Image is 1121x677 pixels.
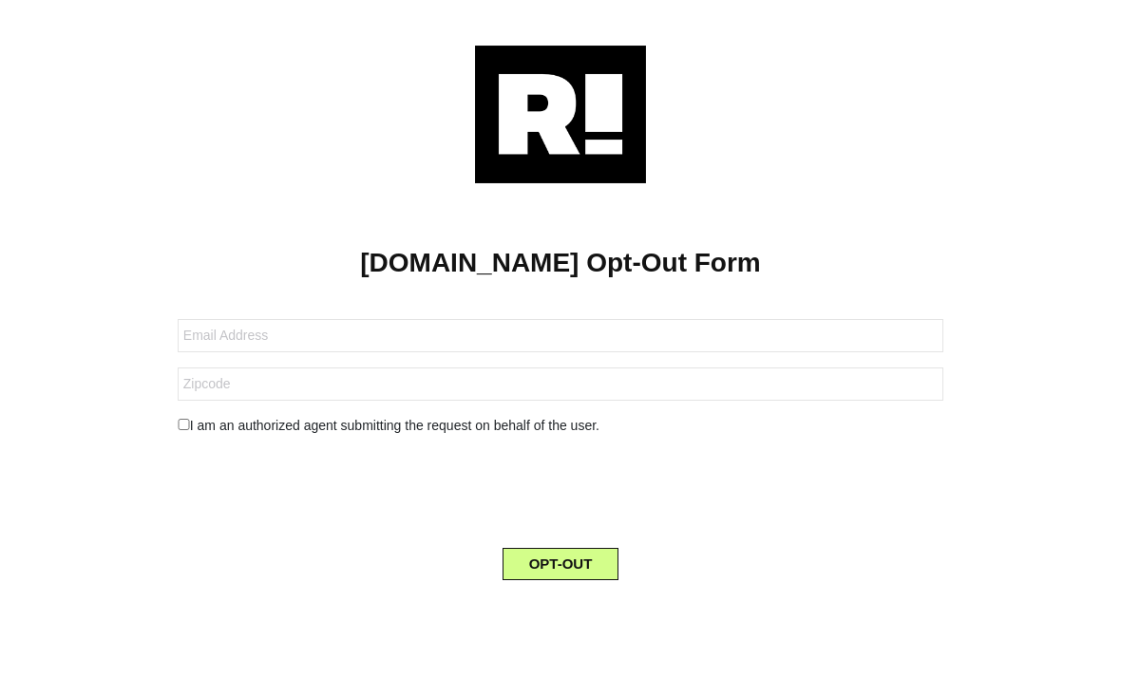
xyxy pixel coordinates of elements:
h1: [DOMAIN_NAME] Opt-Out Form [28,247,1092,279]
input: Email Address [178,319,943,352]
iframe: reCAPTCHA [416,451,705,525]
img: Retention.com [475,46,646,183]
div: I am an authorized agent submitting the request on behalf of the user. [163,416,958,436]
button: OPT-OUT [503,548,619,580]
input: Zipcode [178,367,943,401]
